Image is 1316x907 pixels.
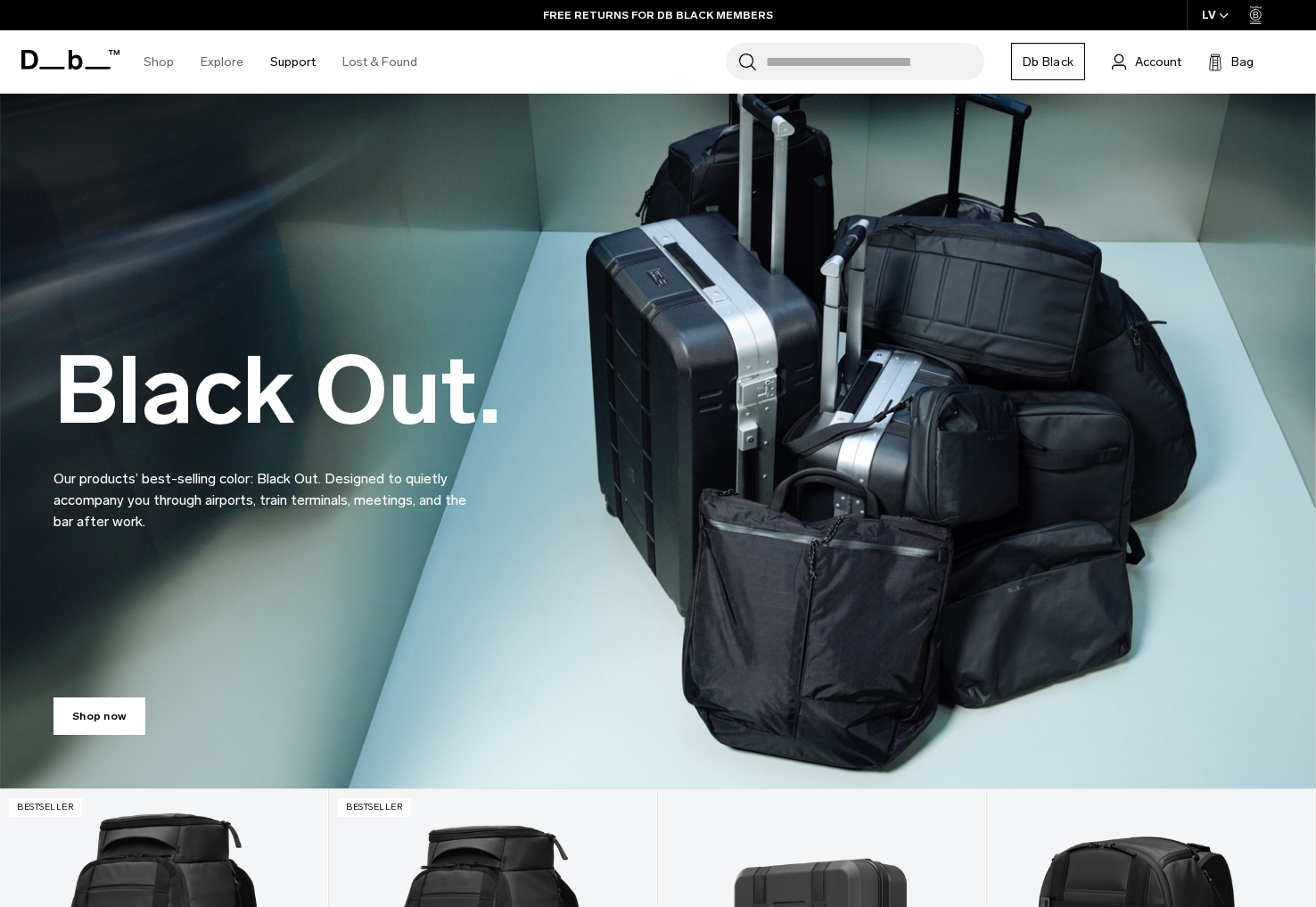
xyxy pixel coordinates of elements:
a: Lost & Found [342,30,417,94]
a: Db Black [1011,43,1085,80]
a: Explore [201,30,243,94]
a: Account [1112,51,1181,72]
a: Shop now [53,697,145,735]
span: Bag [1231,53,1254,71]
span: Account [1135,53,1181,71]
a: Shop [144,30,174,94]
a: FREE RETURNS FOR DB BLACK MEMBERS [543,7,773,23]
button: Bag [1208,51,1254,72]
p: Our products’ best-selling color: Black Out. Designed to quietly accompany you through airports, ... [53,447,481,532]
nav: Main Navigation [130,30,431,94]
h2: Black Out. [53,344,501,438]
p: Bestseller [338,798,411,817]
p: Bestseller [9,798,82,817]
a: Support [270,30,316,94]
